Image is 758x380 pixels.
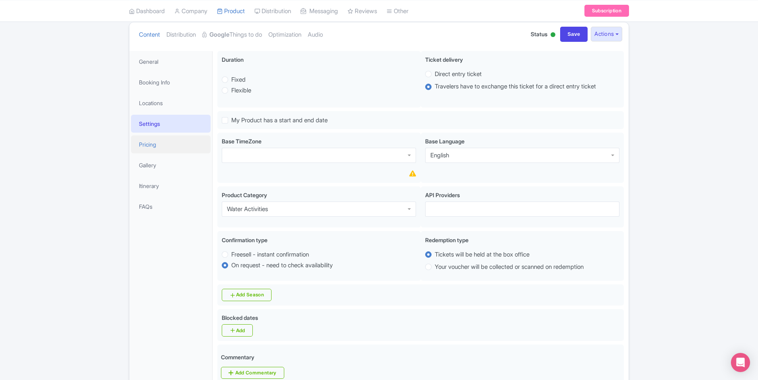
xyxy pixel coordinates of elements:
[435,262,584,272] label: Your voucher will be collected or scanned on redemption
[222,138,262,145] span: Base TimeZone
[435,82,596,91] label: Travelers have to exchange this ticket for a direct entry ticket
[231,86,251,95] label: Flexible
[209,30,229,39] strong: Google
[430,152,449,159] div: English
[221,367,284,379] a: Add Commentary
[231,250,309,259] label: Freesell - instant confirmation
[425,138,465,145] span: Base Language
[560,27,588,42] input: Save
[131,73,211,91] a: Booking Info
[435,250,529,259] label: Tickets will be held at the box office
[425,56,463,63] span: Ticket delivery
[425,192,460,198] span: API Providers
[131,177,211,195] a: Itinerary
[166,22,196,47] a: Distribution
[131,53,211,71] a: General
[227,206,268,213] div: Water Activities
[231,116,328,124] span: My Product has a start and end date
[731,353,750,372] div: Open Intercom Messenger
[222,324,252,337] a: Add
[222,56,244,63] span: Duration
[231,261,333,270] label: On request - need to check availability
[425,237,469,243] span: Redemption type
[222,289,272,301] a: Add Season
[131,156,211,174] a: Gallery
[549,29,557,41] div: Active
[131,198,211,215] a: FAQs
[531,30,547,38] span: Status
[308,22,323,47] a: Audio
[435,70,482,79] label: Direct entry ticket
[202,22,262,47] a: GoogleThings to do
[221,353,254,361] div: Commentary
[268,22,301,47] a: Optimization
[222,237,268,243] span: Confirmation type
[131,135,211,153] a: Pricing
[591,27,622,41] button: Actions
[222,314,258,321] span: Blocked dates
[222,192,267,198] span: Product Category
[139,22,160,47] a: Content
[584,5,629,17] a: Subscription
[131,115,211,133] a: Settings
[231,75,246,84] label: Fixed
[131,94,211,112] a: Locations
